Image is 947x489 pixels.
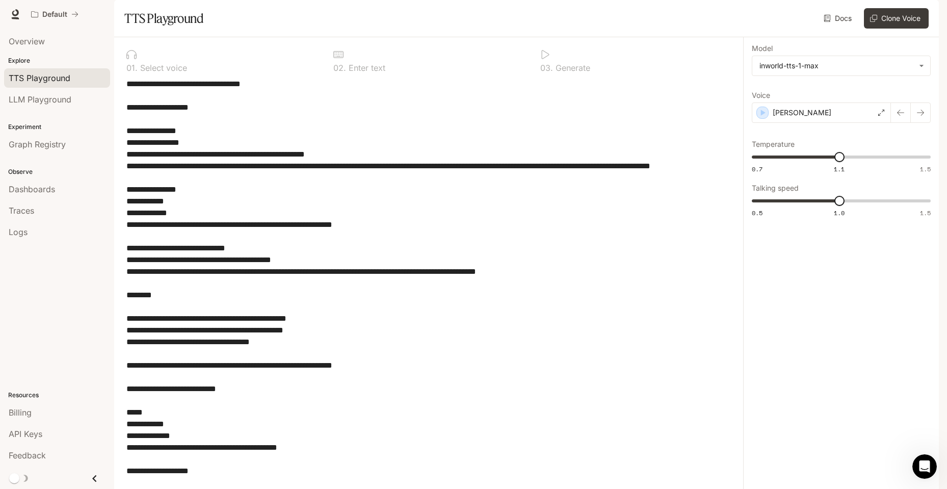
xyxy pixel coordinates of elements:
p: [PERSON_NAME] [773,108,831,118]
p: Default [42,10,67,19]
div: inworld-tts-1-max [752,56,930,75]
p: Select voice [138,64,187,72]
div: inworld-tts-1-max [759,61,914,71]
span: 1.0 [834,209,845,217]
p: Temperature [752,141,795,148]
p: Enter text [346,64,385,72]
a: Docs [822,8,856,29]
p: Model [752,45,773,52]
h1: TTS Playground [124,8,203,29]
p: Voice [752,92,770,99]
span: 0.7 [752,165,762,173]
span: 1.5 [920,209,931,217]
span: 0.5 [752,209,762,217]
p: Talking speed [752,185,799,192]
span: 1.5 [920,165,931,173]
p: 0 3 . [540,64,553,72]
p: 0 2 . [333,64,346,72]
button: Clone Voice [864,8,929,29]
p: 0 1 . [126,64,138,72]
p: Generate [553,64,590,72]
button: All workspaces [27,4,83,24]
span: 1.1 [834,165,845,173]
iframe: Intercom live chat [912,454,937,479]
